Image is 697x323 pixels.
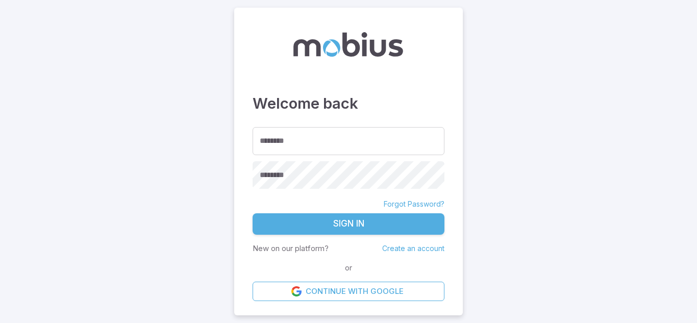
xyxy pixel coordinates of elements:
h3: Welcome back [253,92,444,115]
a: Forgot Password? [384,199,444,209]
span: or [342,262,355,274]
a: Continue with Google [253,282,444,301]
a: Create an account [382,244,444,253]
p: New on our platform? [253,243,329,254]
button: Sign In [253,213,444,235]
